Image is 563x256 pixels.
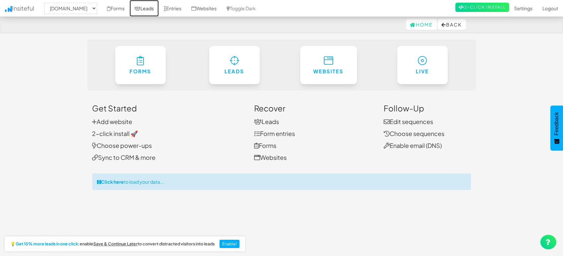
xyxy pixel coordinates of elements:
u: Save & Continue Later [93,241,138,246]
h6: Forms [129,69,152,74]
a: Websites [254,154,287,161]
a: Forms [254,142,276,149]
h3: Recover [254,104,374,112]
strong: Click here [101,179,124,185]
a: Leads [254,118,279,125]
a: Live [397,46,448,84]
h6: Live [411,69,434,74]
a: Websites [300,46,357,84]
strong: Get 15% more leads in one click: [16,242,80,246]
a: Edit sequences [384,118,433,125]
a: Sync to CRM & more [92,154,156,161]
h6: Leads [223,69,246,74]
a: Home [406,19,437,30]
img: icon.png [5,6,12,12]
a: Choose sequences [384,130,444,137]
a: 2-click install 🚀 [92,130,138,137]
a: Save & Continue Later [93,242,138,246]
a: Forms [115,46,166,84]
button: Back [438,19,466,30]
a: Add website [92,118,133,125]
a: Choose power-ups [92,142,152,149]
a: Enable email (DNS) [384,142,442,149]
h3: Get Started [92,104,244,112]
span: Feedback [554,112,560,135]
h2: 💡 enable to convert distracted visitors into leads [10,242,215,246]
div: to load your data... [92,173,471,190]
button: Enable! [220,240,240,248]
a: Leads [209,46,260,84]
a: 2-Click Install [455,3,509,12]
h3: Follow-Up [384,104,471,112]
a: Form entries [254,130,295,137]
button: Feedback - Show survey [550,105,563,151]
h6: Websites [314,69,344,74]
